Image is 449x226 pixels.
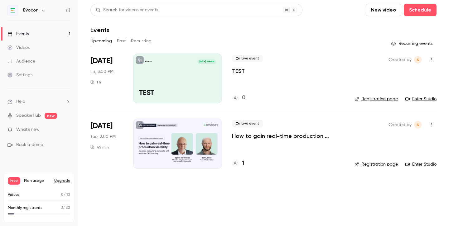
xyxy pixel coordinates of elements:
[90,145,109,150] div: 45 min
[16,126,40,133] span: What's new
[90,119,123,168] div: Sep 23 Tue, 2:00 PM (Europe/Tallinn)
[404,4,437,16] button: Schedule
[388,39,437,49] button: Recurring events
[414,56,422,64] span: Anna-Liisa Staskevits
[232,120,263,127] span: Live event
[355,161,398,167] a: Registration page
[24,178,51,183] span: Plan usage
[232,94,245,102] a: 0
[232,132,345,140] a: How to gain real-time production visibility: increase output and cut waste with accurate OEE trac...
[232,159,244,167] a: 1
[197,59,216,64] span: [DATE] 3:00 PM
[355,96,398,102] a: Registration page
[8,205,42,211] p: Monthly registrants
[90,26,109,34] h1: Events
[389,56,412,64] span: Created by
[90,36,112,46] button: Upcoming
[232,67,245,75] a: TEST
[145,60,152,63] p: Evocon
[61,193,64,197] span: 0
[417,56,419,64] span: S
[7,58,35,64] div: Audience
[90,134,116,140] span: Tue, 2:00 PM
[242,94,245,102] h4: 0
[61,206,63,210] span: 3
[7,45,30,51] div: Videos
[90,80,101,85] div: 1 h
[8,5,18,15] img: Evocon
[7,98,70,105] li: help-dropdown-opener
[133,54,222,103] a: TESTEvocon[DATE] 3:00 PMTEST
[16,112,41,119] a: SpeakerHub
[61,205,70,211] p: / 30
[117,36,126,46] button: Past
[23,7,38,13] h6: Evocon
[131,36,152,46] button: Recurring
[405,96,437,102] a: Enter Studio
[7,72,32,78] div: Settings
[90,121,113,131] span: [DATE]
[90,56,113,66] span: [DATE]
[8,177,20,185] span: Free
[8,192,20,198] p: Videos
[96,7,158,13] div: Search for videos or events
[90,54,123,103] div: Sep 12 Fri, 8:00 AM (America/New York)
[54,178,70,183] button: Upgrade
[90,68,113,75] span: Fri, 3:00 PM
[232,55,263,62] span: Live event
[366,4,401,16] button: New video
[45,113,57,119] span: new
[139,89,216,97] p: TEST
[16,98,25,105] span: Help
[242,159,244,167] h4: 1
[414,121,422,129] span: Anna-Liisa Staskevits
[16,142,43,148] span: Book a demo
[405,161,437,167] a: Enter Studio
[7,31,29,37] div: Events
[61,192,70,198] p: / 10
[417,121,419,129] span: S
[389,121,412,129] span: Created by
